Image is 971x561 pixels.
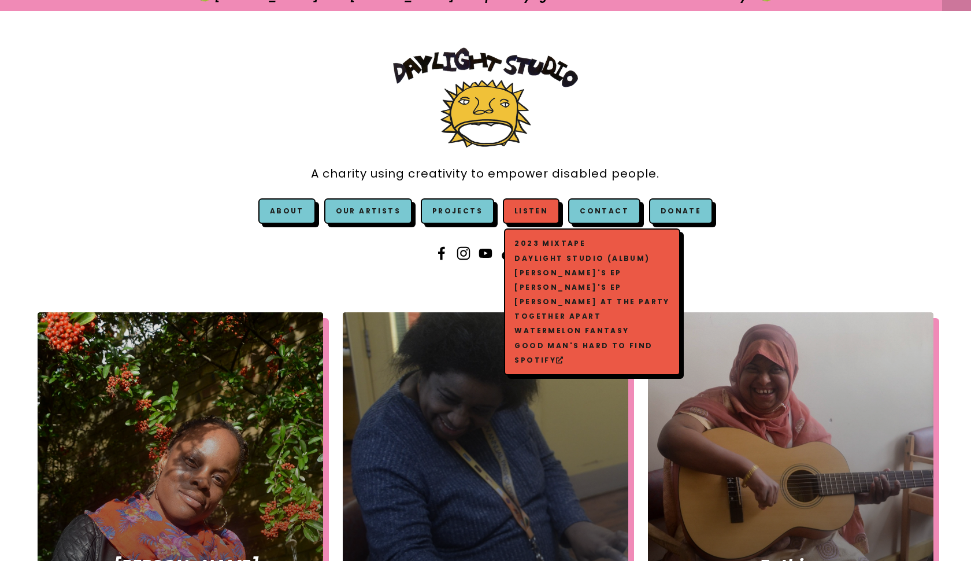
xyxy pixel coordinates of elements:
[512,237,673,251] a: 2023 Mixtape
[512,251,673,265] a: Daylight Studio (Album)
[421,198,494,224] a: Projects
[393,47,578,147] img: Daylight Studio
[568,198,640,224] a: Contact
[512,338,673,353] a: Good man's hard to find
[514,206,548,216] a: Listen
[512,309,673,324] a: Together Apart
[512,324,673,338] a: Watermelon Fantasy
[512,280,673,294] a: [PERSON_NAME]'s EP
[311,161,659,187] a: A charity using creativity to empower disabled people.
[512,353,673,367] a: Spotify
[512,294,673,309] a: [PERSON_NAME] at The Party
[649,198,713,224] a: Donate
[512,265,673,280] a: [PERSON_NAME]'s EP
[324,198,412,224] a: Our Artists
[270,206,304,216] a: About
